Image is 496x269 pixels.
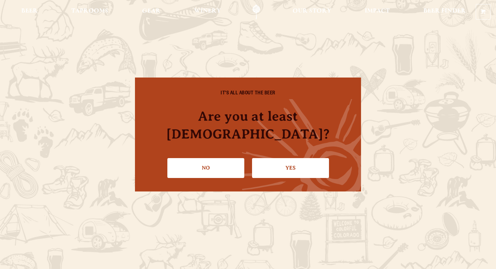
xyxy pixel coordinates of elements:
a: Impact [360,4,394,20]
span: Impact [365,8,390,14]
a: Our Story [288,4,336,20]
a: Beer Finder [419,4,470,20]
a: Taprooms [67,4,113,20]
span: Gear [142,8,161,14]
span: Beer Finder [423,8,466,14]
h6: IT'S ALL ABOUT THE BEER [148,91,348,97]
span: Taprooms [71,8,108,14]
a: Gear [138,4,165,20]
a: Beer [17,4,42,20]
a: Odell Home [244,4,269,20]
a: Winery [190,4,225,20]
span: Winery [194,8,221,14]
span: Beer [21,8,38,14]
span: Our Story [293,8,331,14]
h4: Are you at least [DEMOGRAPHIC_DATA]? [148,107,348,143]
a: No [167,158,244,178]
a: Confirm I'm 21 or older [252,158,329,178]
